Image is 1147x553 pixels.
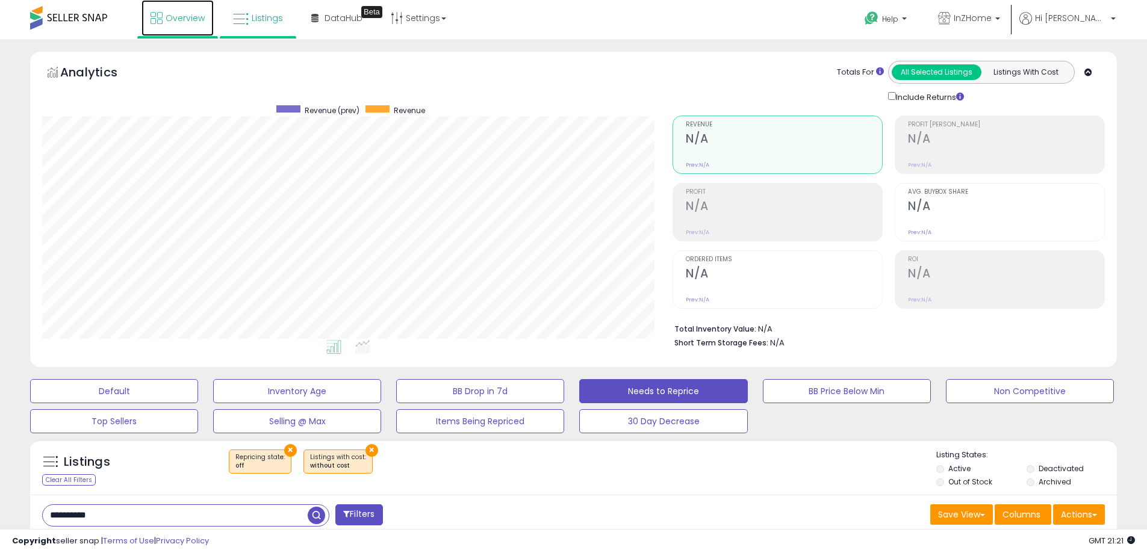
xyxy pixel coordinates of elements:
b: Total Inventory Value: [674,324,756,334]
p: Listing States: [936,450,1117,461]
span: Ordered Items [686,256,882,263]
span: Revenue (prev) [305,105,359,116]
span: ROI [908,256,1104,263]
span: InZHome [954,12,992,24]
a: Help [855,2,919,39]
b: Short Term Storage Fees: [674,338,768,348]
label: Archived [1039,477,1071,487]
span: Listings with cost : [310,453,366,471]
strong: Copyright [12,535,56,546]
label: Out of Stock [948,477,992,487]
div: Clear All Filters [42,474,96,486]
small: Prev: N/A [908,161,931,168]
div: seller snap | | [12,536,209,547]
span: Revenue [394,105,425,116]
button: × [365,444,378,457]
button: Actions [1053,504,1105,525]
h5: Analytics [60,64,141,84]
a: Hi [PERSON_NAME] [1019,12,1116,39]
button: × [284,444,297,457]
button: All Selected Listings [892,64,981,80]
h2: N/A [908,267,1104,283]
button: Default [30,379,198,403]
h2: N/A [686,267,882,283]
span: Listings [252,12,283,24]
button: Non Competitive [946,379,1114,403]
small: Prev: N/A [908,229,931,236]
button: BB Price Below Min [763,379,931,403]
i: Get Help [864,11,879,26]
li: N/A [674,321,1096,335]
span: DataHub [325,12,362,24]
small: Prev: N/A [686,229,709,236]
button: Needs to Reprice [579,379,747,403]
a: Terms of Use [103,535,154,546]
button: Inventory Age [213,379,381,403]
button: 30 Day Decrease [579,409,747,433]
small: Prev: N/A [908,296,931,303]
span: Hi [PERSON_NAME] [1035,12,1107,24]
span: Columns [1002,508,1040,521]
span: Revenue [686,122,882,128]
span: Overview [166,12,205,24]
div: Include Returns [879,90,978,103]
h2: N/A [908,132,1104,148]
h2: N/A [686,132,882,148]
label: Deactivated [1039,463,1084,474]
small: Prev: N/A [686,296,709,303]
div: Totals For [837,67,884,78]
button: Filters [335,504,382,525]
button: BB Drop in 7d [396,379,564,403]
label: Active [948,463,971,474]
div: Tooltip anchor [361,6,382,18]
span: Avg. Buybox Share [908,189,1104,196]
span: Profit [PERSON_NAME] [908,122,1104,128]
h2: N/A [686,199,882,215]
button: Top Sellers [30,409,198,433]
button: Listings With Cost [981,64,1071,80]
button: Save View [930,504,993,525]
h2: N/A [908,199,1104,215]
button: Columns [995,504,1051,525]
span: Profit [686,189,882,196]
span: Repricing state : [235,453,285,471]
span: 2025-10-9 21:21 GMT [1089,535,1135,546]
div: without cost [310,462,366,470]
a: Privacy Policy [156,535,209,546]
button: Items Being Repriced [396,409,564,433]
button: Selling @ Max [213,409,381,433]
span: N/A [770,337,785,348]
div: off [235,462,285,470]
small: Prev: N/A [686,161,709,168]
span: Help [882,14,898,24]
h5: Listings [64,454,110,471]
